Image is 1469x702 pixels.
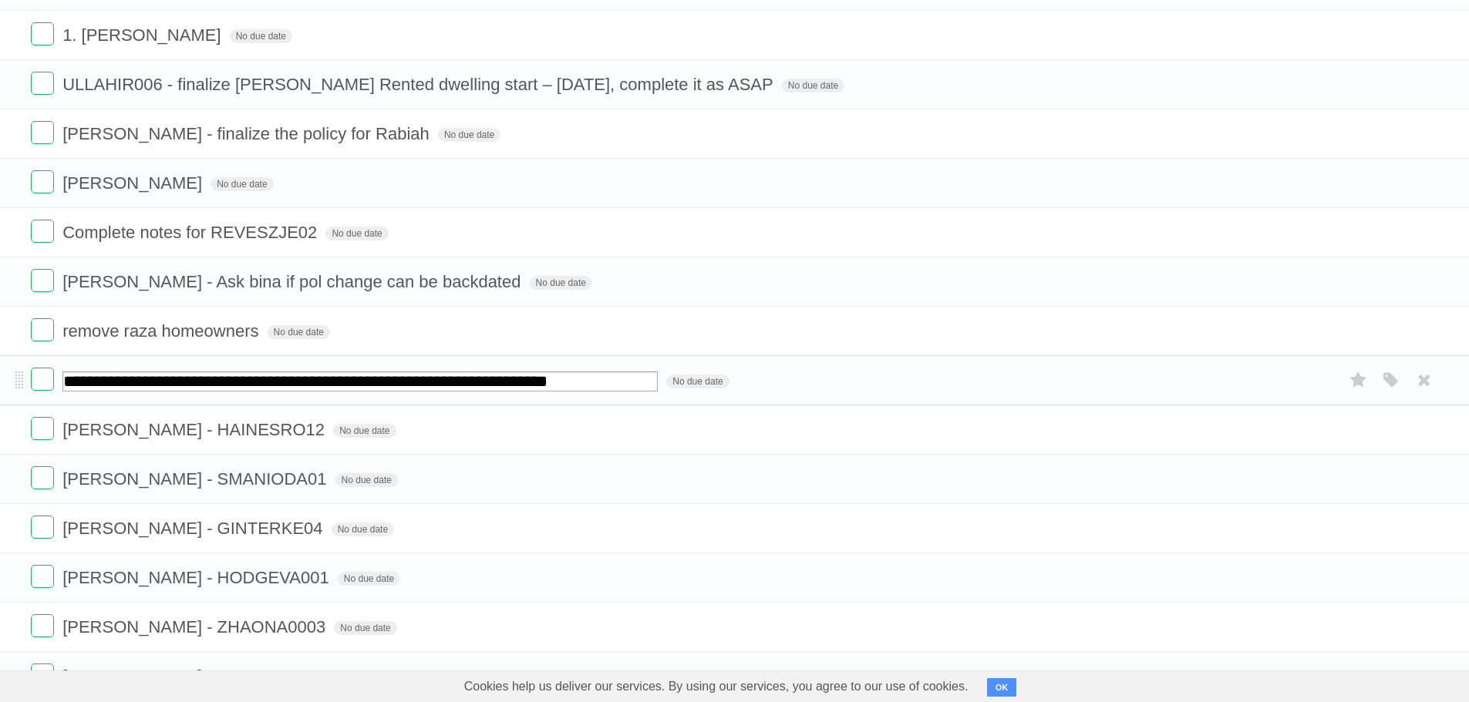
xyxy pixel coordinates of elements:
label: Done [31,72,54,95]
button: OK [987,678,1017,697]
span: [PERSON_NAME] - Ask bina if pol change can be backdated [62,272,524,291]
label: Star task [1344,368,1373,393]
span: [PERSON_NAME] - GINTERKE04 [62,519,326,538]
span: ULLAHIR006 - finalize [PERSON_NAME] Rented dwelling start – [DATE], complete it as ASAP [62,75,777,94]
span: No due date [211,177,273,191]
label: Done [31,318,54,341]
label: Done [31,220,54,243]
span: [PERSON_NAME] - HAINESRO12 [62,420,329,439]
span: No due date [332,522,394,536]
label: Done [31,417,54,440]
label: Done [31,269,54,292]
label: Done [31,170,54,193]
span: No due date [666,375,729,388]
span: No due date [530,276,592,290]
span: No due date [438,128,500,142]
span: No due date [230,29,292,43]
label: Done [31,121,54,144]
span: No due date [334,621,396,635]
span: No due date [338,572,400,586]
span: No due date [325,227,388,240]
label: Done [31,614,54,637]
span: Cookies help us deliver our services. By using our services, you agree to our use of cookies. [449,671,984,702]
span: [PERSON_NAME] - finalize the policy for Rabiah [62,124,433,143]
span: No due date [268,325,330,339]
label: Done [31,466,54,489]
span: remove raza homeowners [62,321,262,341]
span: [PERSON_NAME] - EYEDNJU001 [62,667,329,686]
span: [PERSON_NAME] - ZHAONA0003 [62,617,329,637]
span: [PERSON_NAME] - HODGEVA001 [62,568,333,587]
label: Done [31,663,54,687]
span: No due date [782,79,844,92]
label: Done [31,22,54,45]
label: Done [31,368,54,391]
span: No due date [333,424,396,438]
span: Complete notes for REVESZJE02 [62,223,321,242]
span: No due date [335,473,398,487]
span: 1. [PERSON_NAME] [62,25,224,45]
span: [PERSON_NAME] - SMANIODA01 [62,469,330,489]
label: Done [31,565,54,588]
span: [PERSON_NAME] [62,173,206,193]
label: Done [31,516,54,539]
